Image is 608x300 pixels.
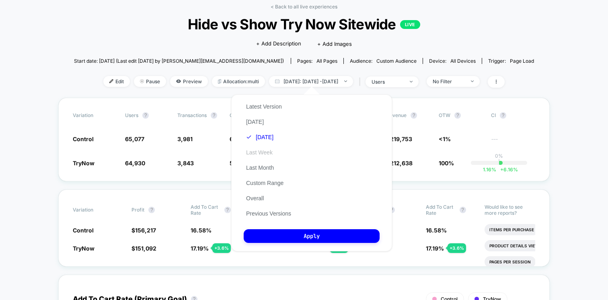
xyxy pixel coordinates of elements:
[344,80,347,82] img: end
[212,76,265,87] span: Allocation: multi
[483,166,496,173] span: 1.16 %
[510,58,534,64] span: Page Load
[244,164,276,171] button: Last Month
[485,256,536,267] li: Pages Per Session
[218,79,221,84] img: rebalance
[316,58,337,64] span: all pages
[244,118,266,125] button: [DATE]
[244,210,294,217] button: Previous Versions
[390,160,413,166] span: 212,638
[450,58,476,64] span: all devices
[350,58,417,64] div: Audience:
[495,153,503,159] p: 0%
[73,204,117,216] span: Variation
[73,136,94,142] span: Control
[426,227,447,234] span: 16.58 %
[103,76,130,87] span: Edit
[496,166,518,173] span: 6.16 %
[411,112,417,119] button: ?
[191,227,212,234] span: 16.58 %
[297,58,337,64] div: Pages:
[244,195,266,202] button: Overall
[460,207,466,213] button: ?
[275,79,279,83] img: calendar
[269,76,353,87] span: [DATE]: [DATE] - [DATE]
[423,58,482,64] span: Device:
[191,204,220,216] span: Add To Cart Rate
[140,79,144,83] img: end
[191,245,209,252] span: 17.19 %
[125,112,138,118] span: users
[212,243,231,253] div: + 3.6 %
[134,76,166,87] span: Pause
[390,136,412,142] span: 219,753
[491,112,535,119] span: CI
[74,58,284,64] span: Start date: [DATE] (Last edit [DATE] by [PERSON_NAME][EMAIL_ADDRESS][DOMAIN_NAME])
[125,160,145,166] span: 64,930
[498,159,500,165] p: |
[317,41,352,47] span: + Add Images
[131,207,144,213] span: Profit
[491,137,535,143] span: ---
[148,207,155,213] button: ?
[439,112,483,119] span: OTW
[135,227,156,234] span: 156,217
[135,245,156,252] span: 151,092
[485,204,535,216] p: Would like to see more reports?
[454,112,461,119] button: ?
[485,224,539,235] li: Items Per Purchase
[426,204,456,216] span: Add To Cart Rate
[177,136,193,142] span: 3,981
[131,227,156,234] span: $
[357,76,366,88] span: |
[142,112,149,119] button: ?
[488,58,534,64] div: Trigger:
[170,76,208,87] span: Preview
[372,79,404,85] div: users
[376,58,417,64] span: Custom Audience
[500,166,503,173] span: +
[73,160,94,166] span: TryNow
[125,136,144,142] span: 65,077
[109,79,113,83] img: edit
[448,243,466,253] div: + 3.6 %
[244,134,276,141] button: [DATE]
[471,80,474,82] img: end
[410,81,413,82] img: end
[211,112,217,119] button: ?
[177,112,207,118] span: Transactions
[73,245,94,252] span: TryNow
[73,227,94,234] span: Control
[244,103,284,110] button: Latest Version
[271,4,337,10] a: < Back to all live experiences
[256,40,301,48] span: + Add Description
[485,240,558,251] li: Product Details Views Rate
[244,229,380,243] button: Apply
[439,136,451,142] span: <1%
[500,112,506,119] button: ?
[439,160,454,166] span: 100%
[433,78,465,84] div: No Filter
[400,20,420,29] p: LIVE
[177,160,194,166] span: 3,843
[426,245,444,252] span: 17.19 %
[97,16,511,33] span: Hide vs Show Try Now Sitewide
[244,149,275,156] button: Last Week
[131,245,156,252] span: $
[73,112,117,119] span: Variation
[244,179,286,187] button: Custom Range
